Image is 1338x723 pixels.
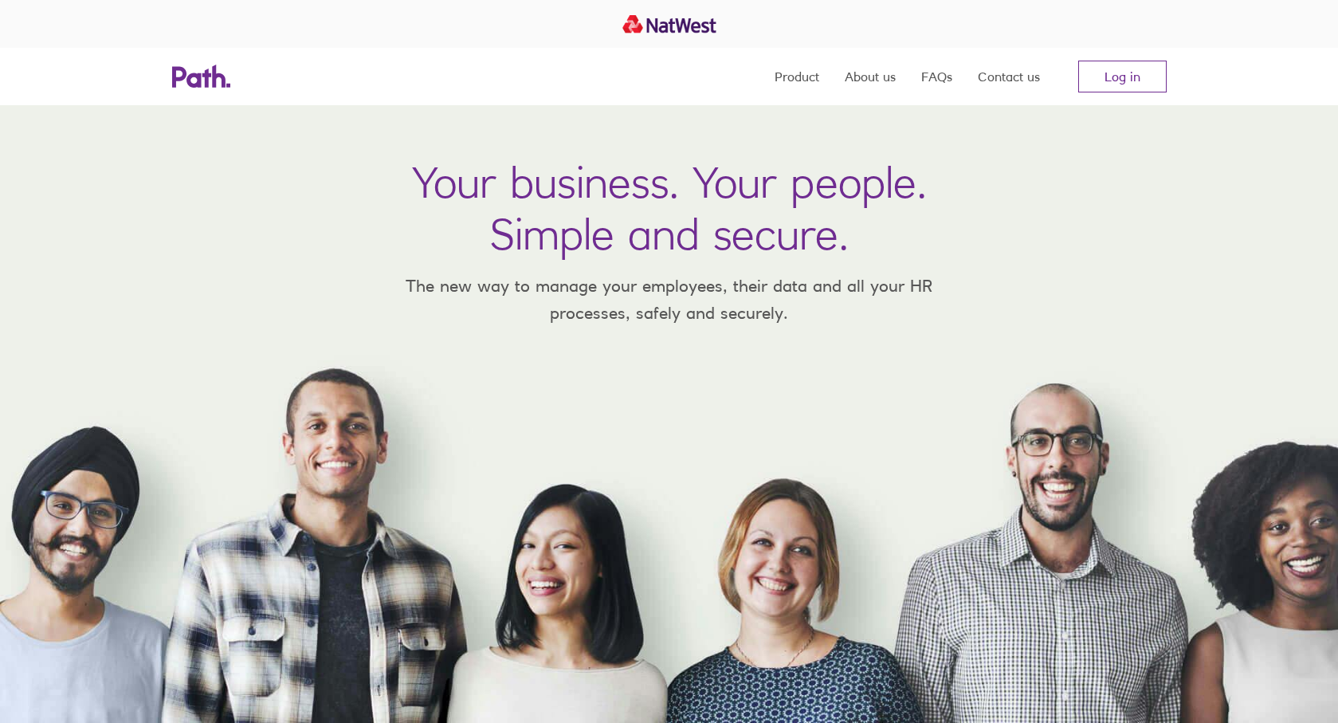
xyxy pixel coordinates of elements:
a: FAQs [921,48,952,105]
a: About us [845,48,896,105]
a: Log in [1078,61,1167,92]
h1: Your business. Your people. Simple and secure. [412,156,927,260]
a: Product [775,48,819,105]
p: The new way to manage your employees, their data and all your HR processes, safely and securely. [383,273,956,326]
a: Contact us [978,48,1040,105]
